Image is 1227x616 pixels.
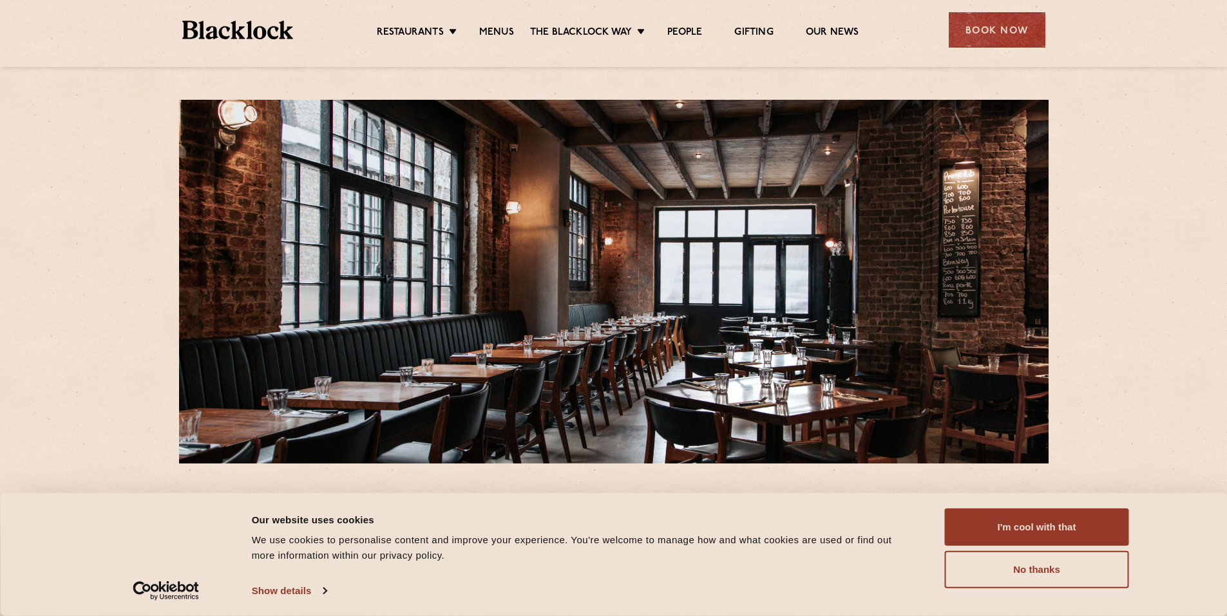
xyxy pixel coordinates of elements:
[377,26,444,41] a: Restaurants
[945,551,1129,588] button: No thanks
[479,26,514,41] a: Menus
[182,21,294,39] img: BL_Textured_Logo-footer-cropped.svg
[252,581,327,601] a: Show details
[806,26,859,41] a: Our News
[530,26,632,41] a: The Blacklock Way
[945,509,1129,546] button: I'm cool with that
[949,12,1045,48] div: Book Now
[734,26,773,41] a: Gifting
[667,26,702,41] a: People
[252,512,916,527] div: Our website uses cookies
[252,532,916,563] div: We use cookies to personalise content and improve your experience. You're welcome to manage how a...
[109,581,222,601] a: Usercentrics Cookiebot - opens in a new window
